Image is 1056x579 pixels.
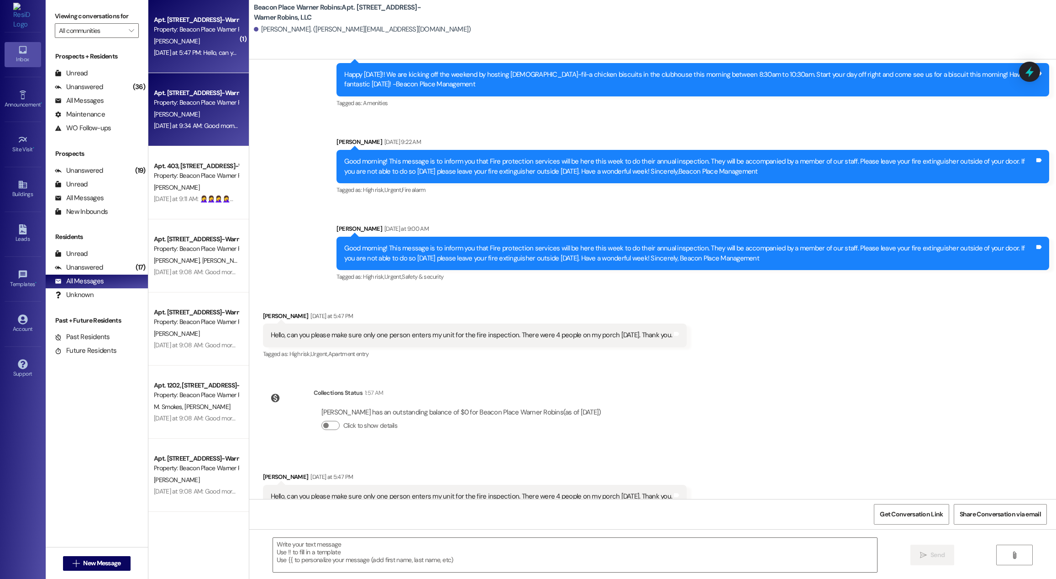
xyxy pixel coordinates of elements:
div: Tagged as: [263,347,687,361]
div: Apt. [STREET_ADDRESS]-Warner Robins, LLC [154,88,238,98]
div: [DATE] at 9:34 AM: Good morning. This is Mailyn from 3206. I am currently out of state and will n... [154,122,666,130]
div: Future Residents [55,346,116,356]
span: M. Smokes [154,403,184,411]
span: Share Conversation via email [960,510,1041,519]
div: Unanswered [55,82,103,92]
div: [DATE] 9:22 AM [382,137,421,147]
span: Send [930,550,945,560]
div: Property: Beacon Place Warner Robins [154,463,238,473]
div: Property: Beacon Place Warner Robins [154,25,238,34]
button: Get Conversation Link [874,504,949,525]
button: Share Conversation via email [954,504,1047,525]
div: [PERSON_NAME] [336,224,1049,237]
label: Click to show details [343,421,397,430]
span: Urgent , [310,350,328,358]
div: Unread [55,180,88,189]
span: • [41,100,42,106]
div: Hello, can you please make sure only one person enters my unit for the fire inspection. There wer... [271,492,672,501]
span: High risk , [363,186,384,194]
div: [DATE] at 5:47 PM: Hello, can you please make sure only one person enters my unit for the fire in... [154,48,572,57]
div: Apt. 1202, [STREET_ADDRESS]-Warner Robins, LLC [154,381,238,390]
span: [PERSON_NAME] [202,256,247,265]
div: Prospects + Residents [46,52,148,61]
div: Collections Status [314,388,363,398]
span: Fire alarm [402,186,426,194]
div: Unread [55,249,88,259]
div: Unknown [55,290,94,300]
span: Urgent , [384,186,402,194]
span: High risk , [289,350,311,358]
span: [PERSON_NAME] [154,329,200,338]
b: Beacon Place Warner Robins: Apt. [STREET_ADDRESS]-Warner Robins, LLC [254,3,436,22]
a: Support [5,356,41,381]
div: Apt. [STREET_ADDRESS]-Warner Robins, LLC [154,234,238,244]
div: All Messages [55,96,104,106]
div: Apt. 403, [STREET_ADDRESS]-Warner Robins, LLC [154,161,238,171]
span: [PERSON_NAME] [154,37,200,45]
i:  [1011,552,1018,559]
div: Hello, can you please make sure only one person enters my unit for the fire inspection. There wer... [271,330,672,340]
span: [PERSON_NAME] [154,476,200,484]
div: Property: Beacon Place Warner Robins [154,244,238,254]
div: Unanswered [55,263,103,272]
div: All Messages [55,276,104,286]
div: Past + Future Residents [46,316,148,325]
div: WO Follow-ups [55,123,111,133]
span: [PERSON_NAME] [154,110,200,118]
a: Leads [5,222,41,246]
div: Property: Beacon Place Warner Robins [154,98,238,107]
span: New Message [83,558,121,568]
div: (36) [131,80,148,94]
a: Account [5,312,41,336]
div: [PERSON_NAME]. ([PERSON_NAME][EMAIL_ADDRESS][DOMAIN_NAME]) [254,25,471,34]
div: [PERSON_NAME] [263,472,687,485]
div: Property: Beacon Place Warner Robins [154,171,238,181]
span: Urgent , [384,273,402,281]
div: Maintenance [55,110,105,119]
button: Send [910,545,955,565]
div: (19) [133,164,148,178]
i:  [920,552,927,559]
i:  [73,560,79,567]
div: (17) [133,260,148,275]
span: Safety & security [402,273,443,281]
a: Inbox [5,42,41,67]
span: [PERSON_NAME] [154,256,202,265]
div: [PERSON_NAME] [336,137,1049,150]
div: Unread [55,69,88,78]
a: Buildings [5,177,41,202]
span: [PERSON_NAME] [154,183,200,191]
div: Good morning! This message is to inform you that Fire protection services will be here this week ... [344,157,1035,176]
div: [PERSON_NAME] [263,311,687,324]
span: Amenities [363,99,388,107]
div: Prospects [46,149,148,159]
div: [DATE] at 5:47 PM [308,472,353,482]
span: • [35,280,37,286]
span: High risk , [363,273,384,281]
div: [DATE] at 9:11 AM: 🤦‍♀️🤦‍♀️🤦‍♀️🤦‍♀️🤦‍♀️. I forgot to leave mine out!!!!! and im headed to [GEOGRA... [154,195,650,203]
i:  [129,27,134,34]
div: Apt. [STREET_ADDRESS]-Warner Robins, LLC [154,454,238,463]
div: Property: Beacon Place Warner Robins [154,390,238,400]
a: Site Visit • [5,132,41,157]
div: Unanswered [55,166,103,175]
span: Get Conversation Link [880,510,943,519]
div: New Inbounds [55,207,108,217]
div: Apt. [STREET_ADDRESS]-Warner Robins, LLC [154,15,238,25]
input: All communities [59,23,124,38]
span: Apartment entry [328,350,369,358]
img: ResiDesk Logo [13,3,32,30]
div: Happy [DATE]!! We are kicking off the weekend by hosting [DEMOGRAPHIC_DATA]-fil-a chicken biscuit... [344,70,1035,90]
span: • [33,145,34,151]
div: 1:57 AM [363,388,383,398]
a: Templates • [5,267,41,292]
div: Apt. [STREET_ADDRESS]-Warner Robins, LLC [154,308,238,317]
div: Residents [46,232,148,242]
div: Tagged as: [336,183,1049,197]
div: Property: Beacon Place Warner Robins [154,317,238,327]
div: Tagged as: [336,96,1049,110]
label: Viewing conversations for [55,9,139,23]
div: [DATE] at 9:00 AM [382,224,429,234]
button: New Message [63,556,131,571]
div: Good morning! This message is to inform you that Fire protection services will be here this week ... [344,244,1035,263]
